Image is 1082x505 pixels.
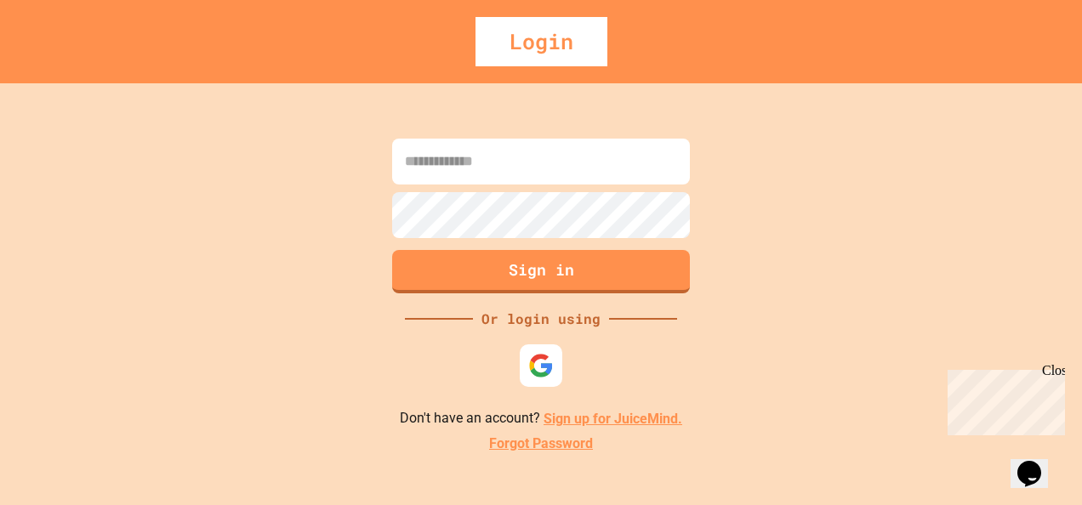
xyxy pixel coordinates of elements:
iframe: chat widget [941,363,1065,435]
div: Chat with us now!Close [7,7,117,108]
iframe: chat widget [1011,437,1065,488]
a: Forgot Password [489,434,593,454]
div: Or login using [473,309,609,329]
a: Sign up for JuiceMind. [544,411,682,427]
button: Sign in [392,250,690,293]
img: google-icon.svg [528,353,554,378]
div: Login [476,17,607,66]
p: Don't have an account? [400,408,682,429]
